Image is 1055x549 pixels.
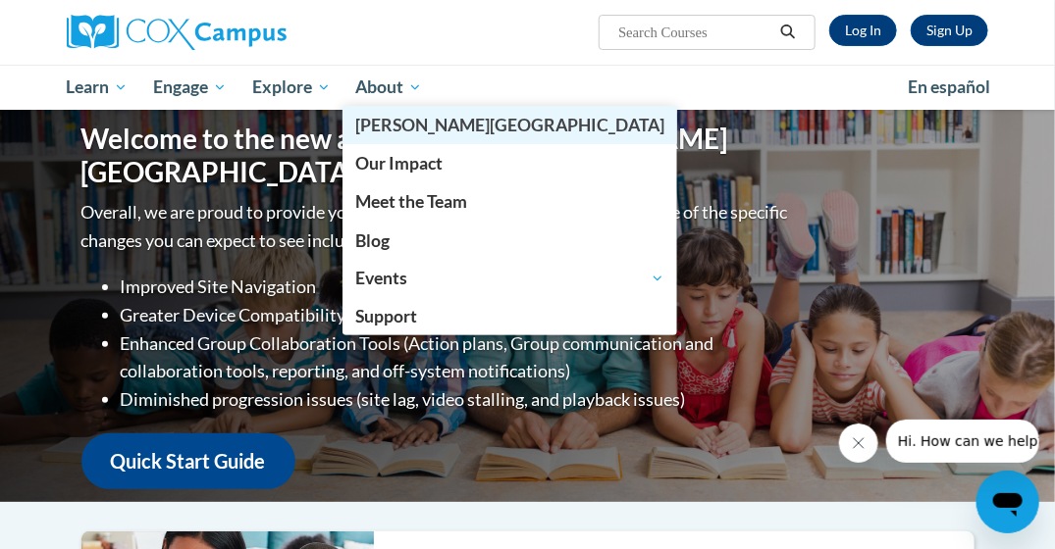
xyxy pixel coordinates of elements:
[773,21,803,44] button: Search
[355,267,664,290] span: Events
[54,65,141,110] a: Learn
[121,385,793,414] li: Diminished progression issues (site lag, video stalling, and playback issues)
[81,433,295,489] a: Quick Start Guide
[355,230,390,251] span: Blog
[829,15,897,46] a: Log In
[343,182,677,221] a: Meet the Team
[343,222,677,260] a: Blog
[153,75,227,99] span: Engage
[911,15,988,46] a: Register
[343,106,677,144] a: Cox Campus
[12,14,159,29] span: Hi. How can we help?
[355,115,664,135] span: [PERSON_NAME][GEOGRAPHIC_DATA]
[239,65,343,110] a: Explore
[343,260,677,297] a: Events
[355,75,422,99] span: About
[616,21,773,44] input: Search Courses
[52,65,1004,110] div: Main menu
[67,15,354,50] a: Cox Campus
[81,198,793,255] p: Overall, we are proud to provide you with a more streamlined experience. Some of the specific cha...
[66,75,128,99] span: Learn
[886,420,1039,463] iframe: Message from company
[121,329,793,386] li: Enhanced Group Collaboration Tools (Action plans, Group communication and collaboration tools, re...
[896,67,1004,108] a: En español
[343,144,677,182] a: Our Impact
[343,65,435,110] a: About
[839,424,878,463] iframe: Close message
[343,297,677,335] a: Support
[976,471,1039,533] iframe: Button to launch messaging window
[81,123,793,188] h1: Welcome to the new and improved [PERSON_NAME][GEOGRAPHIC_DATA]
[121,301,793,329] li: Greater Device Compatibility
[909,76,991,97] span: En español
[355,153,443,174] span: Our Impact
[140,65,239,110] a: Engage
[121,273,793,301] li: Improved Site Navigation
[355,306,417,326] span: Support
[355,191,467,212] span: Meet the Team
[67,15,287,50] img: Cox Campus
[252,75,331,99] span: Explore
